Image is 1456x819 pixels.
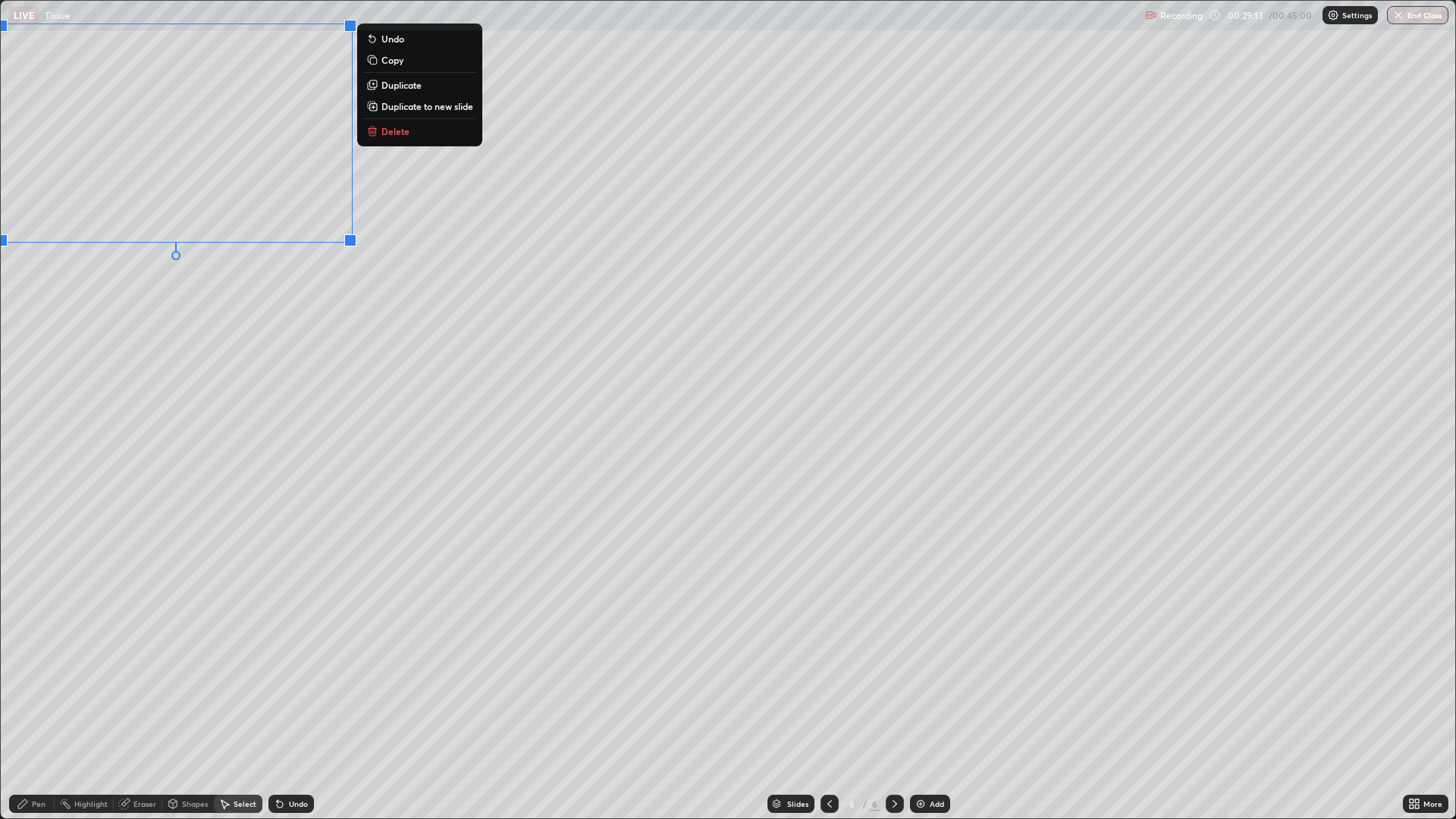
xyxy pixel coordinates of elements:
p: Recording [1160,10,1203,21]
div: 6 [871,797,880,811]
div: Slides [787,800,808,808]
div: Add [930,800,944,808]
img: add-slide-button [915,798,927,810]
p: Settings [1342,11,1372,19]
button: Duplicate [363,76,476,94]
p: LIVE [14,9,34,21]
div: Highlight [74,800,108,808]
div: Select [234,800,256,808]
img: end-class-cross [1392,9,1404,21]
p: Duplicate [381,79,422,91]
p: Tissue [45,9,71,21]
button: End Class [1387,6,1448,24]
button: Delete [363,122,476,140]
div: Eraser [133,800,156,808]
p: Copy [381,54,403,66]
button: Undo [363,30,476,48]
div: / [863,799,868,808]
img: recording.375f2c34.svg [1145,9,1157,21]
p: Undo [381,33,404,45]
div: Shapes [182,800,208,808]
button: Copy [363,51,476,69]
div: Pen [32,800,45,808]
div: Undo [289,800,308,808]
button: Duplicate to new slide [363,97,476,115]
img: class-settings-icons [1327,9,1339,21]
div: More [1423,800,1442,808]
p: Duplicate to new slide [381,100,473,112]
div: 6 [845,799,860,808]
p: Delete [381,125,409,137]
